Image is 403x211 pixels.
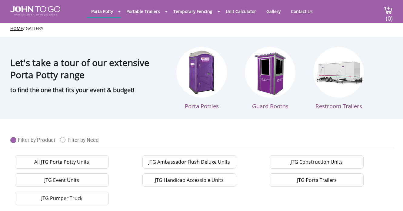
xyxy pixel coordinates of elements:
[15,173,109,187] a: JTG Event Units
[176,47,227,110] a: Porta Potties
[262,5,285,17] a: Gallery
[87,5,118,17] a: Porta Potty
[10,25,393,32] ul: /
[10,84,165,96] p: to find the one that fits your event & budget!
[252,102,288,110] span: Guard Booths
[245,47,295,98] img: Guard booths
[10,25,23,31] a: Home
[169,5,217,17] a: Temporary Fencing
[286,5,317,17] a: Contact Us
[270,173,364,187] a: JTG Porta Trailers
[122,5,165,17] a: Portable Trailers
[315,102,362,110] span: Restroom Trailers
[10,43,165,81] h1: Let's take a tour of our extensive Porta Potty range
[15,192,109,205] a: JTG Pumper Truck
[185,102,219,110] span: Porta Potties
[245,47,295,110] a: Guard Booths
[221,5,261,17] a: Unit Calculator
[10,134,60,143] a: Filter by Product
[142,155,236,169] a: JTG Ambassador Flush Deluxe Units
[384,6,393,14] img: cart a
[10,6,60,16] img: JOHN to go
[386,9,393,22] span: (0)
[313,47,364,110] a: Restroom Trailers
[270,155,364,169] a: JTG Construction Units
[60,134,103,143] a: Filter by Need
[176,47,227,98] img: Porta Potties
[142,173,236,187] a: JTG Handicap Accessible Units
[15,155,109,169] a: All JTG Porta Potty Units
[313,47,364,98] img: Restroon Trailers
[26,25,43,31] a: Gallery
